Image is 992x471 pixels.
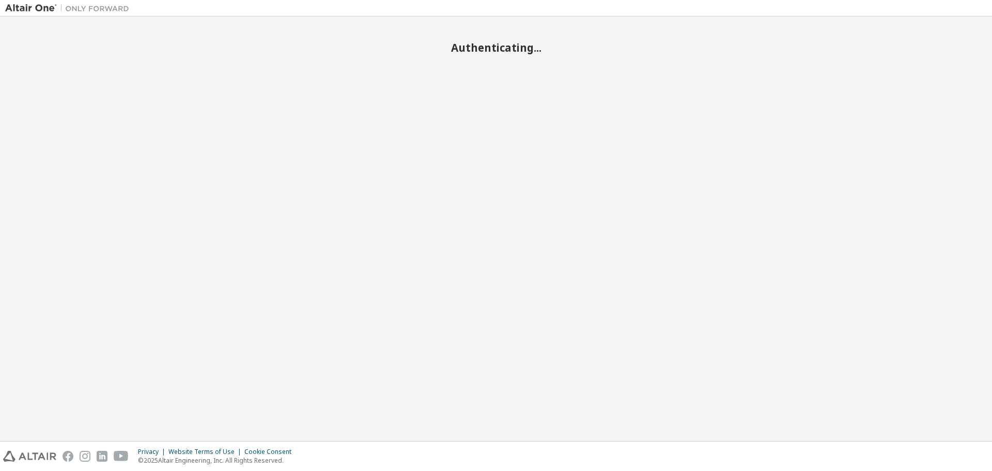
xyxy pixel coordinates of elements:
img: Altair One [5,3,134,13]
img: linkedin.svg [97,451,107,462]
div: Privacy [138,448,168,456]
p: © 2025 Altair Engineering, Inc. All Rights Reserved. [138,456,298,465]
h2: Authenticating... [5,41,987,54]
img: instagram.svg [80,451,90,462]
div: Website Terms of Use [168,448,244,456]
img: altair_logo.svg [3,451,56,462]
img: facebook.svg [63,451,73,462]
div: Cookie Consent [244,448,298,456]
img: youtube.svg [114,451,129,462]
